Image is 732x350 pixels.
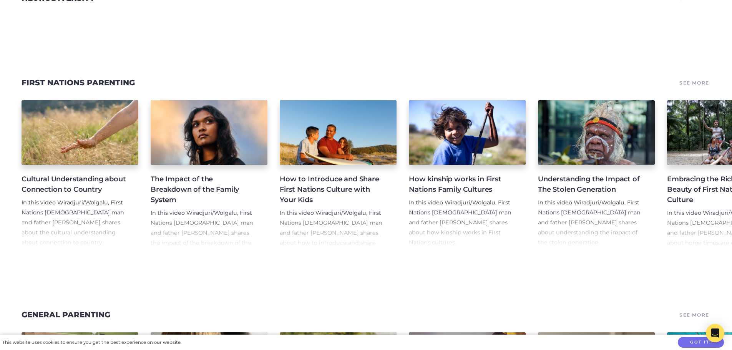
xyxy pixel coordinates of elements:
p: In this video Wiradjuri/Wolgalu, First Nations [DEMOGRAPHIC_DATA] man and father [PERSON_NAME] sh... [280,208,384,258]
p: In this video Wiradjuri/Wolgalu, First Nations [DEMOGRAPHIC_DATA] man and father [PERSON_NAME] sh... [538,198,642,248]
h4: How to Introduce and Share First Nations Culture with Your Kids [280,174,384,205]
div: This website uses cookies to ensure you get the best experience on our website. [2,338,181,347]
a: First Nations Parenting [22,78,135,87]
h4: Understanding the Impact of The Stolen Generation [538,174,642,195]
a: The Impact of the Breakdown of the Family System In this video Wiradjuri/Wolgalu, First Nations [... [151,100,267,248]
h4: The Impact of the Breakdown of the Family System [151,174,255,205]
p: In this video Wiradjuri/Wolgalu, First Nations [DEMOGRAPHIC_DATA] man and father [PERSON_NAME] sh... [151,208,255,258]
a: General Parenting [22,310,110,319]
p: In this video Wiradjuri/Wolgalu, First Nations [DEMOGRAPHIC_DATA] man and father [PERSON_NAME] sh... [409,198,513,248]
a: Understanding the Impact of The Stolen Generation In this video Wiradjuri/Wolgalu, First Nations ... [538,100,655,248]
a: See More [678,309,710,320]
div: Open Intercom Messenger [706,324,724,342]
a: How to Introduce and Share First Nations Culture with Your Kids In this video Wiradjuri/Wolgalu, ... [280,100,397,248]
p: In this video Wiradjuri/Wolgalu, First Nations [DEMOGRAPHIC_DATA] man and father [PERSON_NAME] sh... [22,198,126,248]
a: Cultural Understanding about Connection to Country In this video Wiradjuri/Wolgalu, First Nations... [22,100,138,248]
a: See More [678,77,710,88]
h4: How kinship works in First Nations Family Cultures [409,174,513,195]
h4: Cultural Understanding about Connection to Country [22,174,126,195]
a: How kinship works in First Nations Family Cultures In this video Wiradjuri/Wolgalu, First Nations... [409,100,526,248]
button: Got it! [678,337,724,348]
